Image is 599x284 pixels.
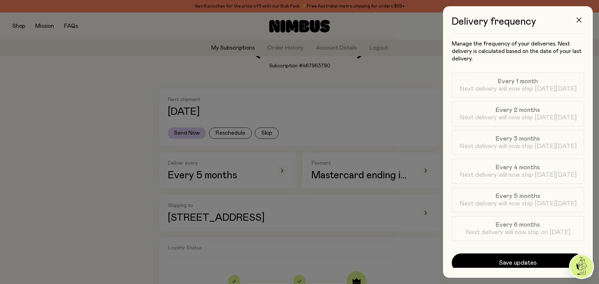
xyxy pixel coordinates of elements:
[452,253,584,272] button: Save updates
[496,135,540,142] span: Every 3 months
[466,229,570,236] span: Next delivery will now ship on [DATE]
[496,221,540,229] span: Every 6 months
[570,255,593,278] img: agent
[460,171,577,179] span: Next delivery will now ship [DATE][DATE]
[496,192,540,200] span: Every 5 months
[452,16,584,34] h3: Delivery frequency
[498,78,538,85] span: Every 1 month
[496,106,540,114] span: Every 2 months
[499,258,537,267] span: Save updates
[460,114,577,121] span: Next delivery will now ship [DATE][DATE]
[460,200,577,207] span: Next delivery will now ship [DATE][DATE]
[496,164,540,171] span: Every 4 months
[460,142,577,150] span: Next delivery will now ship [DATE][DATE]
[452,40,584,63] p: Manage the frequency of your deliveries. Next delivery is calculated based on the date of your la...
[460,85,577,93] span: Next delivery will now ship [DATE][DATE]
